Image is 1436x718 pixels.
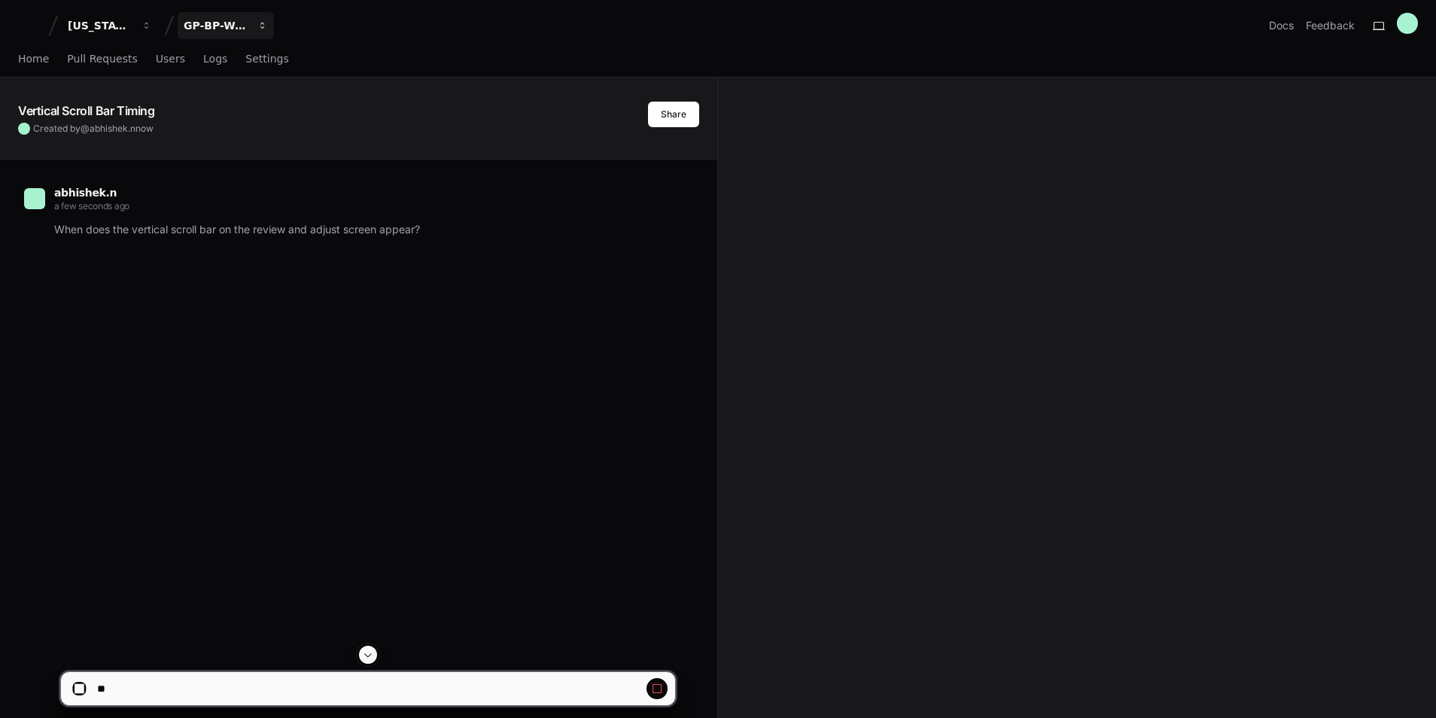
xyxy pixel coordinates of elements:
[90,123,135,134] span: abhishek.n
[203,54,227,63] span: Logs
[178,12,274,39] button: GP-BP-WoodProducts
[1306,18,1355,33] button: Feedback
[156,42,185,77] a: Users
[54,221,675,239] p: When does the vertical scroll bar on the review and adjust screen appear?
[245,42,288,77] a: Settings
[1269,18,1294,33] a: Docs
[184,18,248,33] div: GP-BP-WoodProducts
[18,54,49,63] span: Home
[245,54,288,63] span: Settings
[33,123,154,135] span: Created by
[18,103,155,118] app-text-character-animate: Vertical Scroll Bar Timing
[648,102,699,127] button: Share
[203,42,227,77] a: Logs
[68,18,132,33] div: [US_STATE] Pacific
[135,123,154,134] span: now
[67,42,137,77] a: Pull Requests
[54,187,117,199] span: abhishek.n
[18,42,49,77] a: Home
[54,200,129,211] span: a few seconds ago
[67,54,137,63] span: Pull Requests
[156,54,185,63] span: Users
[62,12,158,39] button: [US_STATE] Pacific
[81,123,90,134] span: @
